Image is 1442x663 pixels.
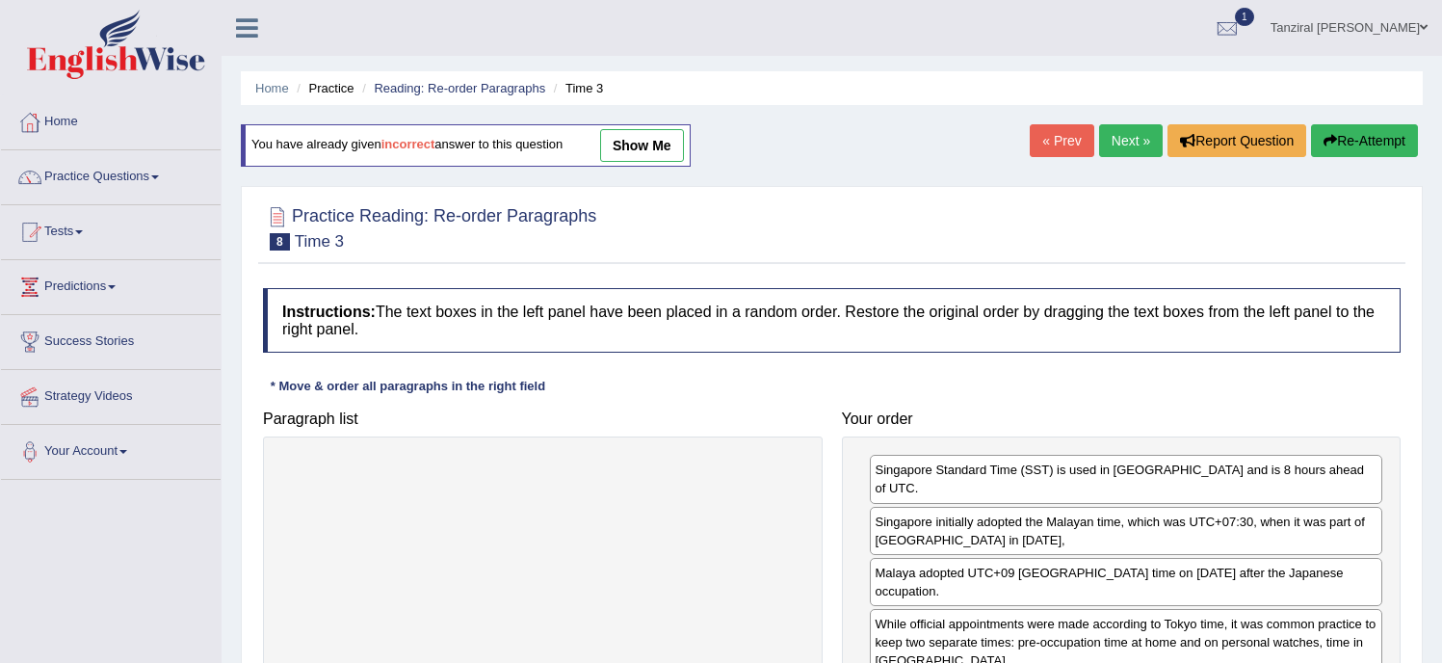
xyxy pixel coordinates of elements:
div: Singapore Standard Time (SST) is used in [GEOGRAPHIC_DATA] and is 8 hours ahead of UTC. [870,455,1383,503]
span: 8 [270,233,290,251]
div: Malaya adopted UTC+09 [GEOGRAPHIC_DATA] time on [DATE] after the Japanese occupation. [870,558,1383,606]
a: Tests [1,205,221,253]
a: « Prev [1030,124,1093,157]
h4: Your order [842,411,1402,428]
div: You have already given answer to this question [241,124,691,167]
a: Predictions [1,260,221,308]
h4: The text boxes in the left panel have been placed in a random order. Restore the original order b... [263,288,1401,353]
li: Time 3 [549,79,603,97]
b: Instructions: [282,304,376,320]
button: Report Question [1167,124,1306,157]
a: Success Stories [1,315,221,363]
h4: Paragraph list [263,411,823,428]
div: Singapore initially adopted the Malayan time, which was UTC+07:30, when it was part of [GEOGRAPHI... [870,507,1383,555]
a: Reading: Re-order Paragraphs [374,81,545,95]
b: incorrect [381,138,435,152]
a: Home [1,95,221,144]
h2: Practice Reading: Re-order Paragraphs [263,202,596,251]
a: show me [600,129,684,162]
a: Your Account [1,425,221,473]
span: 1 [1235,8,1254,26]
li: Practice [292,79,354,97]
a: Strategy Videos [1,370,221,418]
a: Next » [1099,124,1163,157]
a: Home [255,81,289,95]
button: Re-Attempt [1311,124,1418,157]
div: * Move & order all paragraphs in the right field [263,377,553,395]
small: Time 3 [295,232,344,251]
a: Practice Questions [1,150,221,199]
